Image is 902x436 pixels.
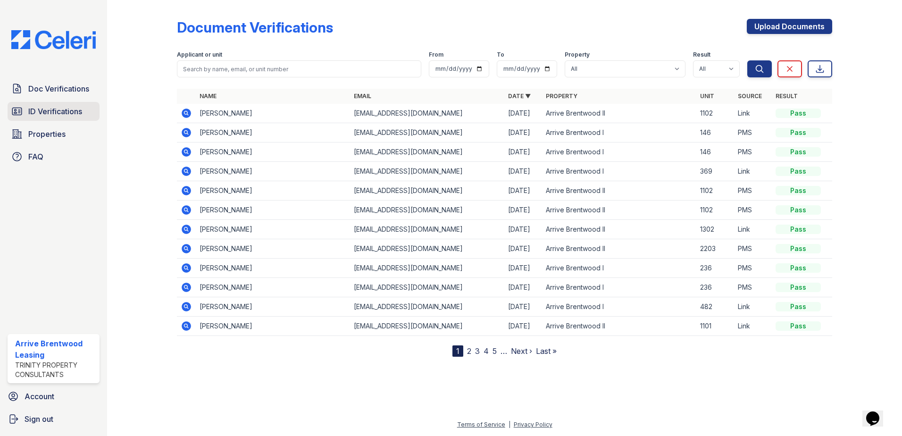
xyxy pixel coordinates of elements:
div: Pass [776,167,821,176]
button: Sign out [4,410,103,428]
a: 4 [484,346,489,356]
td: 236 [696,278,734,297]
a: Account [4,387,103,406]
td: [EMAIL_ADDRESS][DOMAIN_NAME] [350,201,504,220]
td: [EMAIL_ADDRESS][DOMAIN_NAME] [350,104,504,123]
span: Sign out [25,413,53,425]
span: Doc Verifications [28,83,89,94]
td: [PERSON_NAME] [196,143,350,162]
td: [PERSON_NAME] [196,181,350,201]
td: Arrive Brentwood II [542,181,696,201]
td: PMS [734,143,772,162]
td: [PERSON_NAME] [196,162,350,181]
span: Properties [28,128,66,140]
td: 1302 [696,220,734,239]
div: Pass [776,109,821,118]
td: Arrive Brentwood I [542,297,696,317]
div: | [509,421,510,428]
td: [DATE] [504,278,542,297]
td: 146 [696,143,734,162]
td: [EMAIL_ADDRESS][DOMAIN_NAME] [350,239,504,259]
td: [EMAIL_ADDRESS][DOMAIN_NAME] [350,297,504,317]
td: 1102 [696,104,734,123]
td: PMS [734,259,772,278]
td: Link [734,297,772,317]
td: 482 [696,297,734,317]
td: 1102 [696,201,734,220]
td: [DATE] [504,317,542,336]
td: 1101 [696,317,734,336]
td: PMS [734,201,772,220]
a: Unit [700,92,714,100]
td: Arrive Brentwood I [542,123,696,143]
a: ID Verifications [8,102,100,121]
td: PMS [734,278,772,297]
div: 1 [452,345,463,357]
a: Source [738,92,762,100]
span: Account [25,391,54,402]
div: Pass [776,186,821,195]
div: Pass [776,244,821,253]
td: [PERSON_NAME] [196,104,350,123]
span: … [501,345,507,357]
td: Link [734,162,772,181]
td: Arrive Brentwood I [542,278,696,297]
td: [EMAIL_ADDRESS][DOMAIN_NAME] [350,162,504,181]
a: 2 [467,346,471,356]
td: [PERSON_NAME] [196,239,350,259]
div: Pass [776,147,821,157]
iframe: chat widget [862,398,893,427]
div: Pass [776,302,821,311]
td: [DATE] [504,201,542,220]
td: Arrive Brentwood II [542,317,696,336]
td: [DATE] [504,220,542,239]
td: [EMAIL_ADDRESS][DOMAIN_NAME] [350,317,504,336]
td: [DATE] [504,123,542,143]
label: To [497,51,504,59]
div: Pass [776,225,821,234]
td: [DATE] [504,259,542,278]
a: Name [200,92,217,100]
a: Doc Verifications [8,79,100,98]
td: Arrive Brentwood II [542,104,696,123]
td: Arrive Brentwood II [542,220,696,239]
td: [EMAIL_ADDRESS][DOMAIN_NAME] [350,123,504,143]
td: Arrive Brentwood I [542,162,696,181]
td: Arrive Brentwood II [542,239,696,259]
td: 236 [696,259,734,278]
td: 1102 [696,181,734,201]
td: 369 [696,162,734,181]
td: 146 [696,123,734,143]
a: Email [354,92,371,100]
td: Link [734,317,772,336]
td: PMS [734,181,772,201]
a: 5 [493,346,497,356]
td: PMS [734,239,772,259]
a: Privacy Policy [514,421,552,428]
label: From [429,51,443,59]
img: CE_Logo_Blue-a8612792a0a2168367f1c8372b55b34899dd931a85d93a1a3d3e32e68fde9ad4.png [4,30,103,49]
div: Pass [776,283,821,292]
td: [PERSON_NAME] [196,201,350,220]
div: Trinity Property Consultants [15,361,96,379]
td: [PERSON_NAME] [196,297,350,317]
div: Document Verifications [177,19,333,36]
a: 3 [475,346,480,356]
a: Upload Documents [747,19,832,34]
div: Pass [776,321,821,331]
span: FAQ [28,151,43,162]
div: Pass [776,263,821,273]
td: [DATE] [504,104,542,123]
td: Arrive Brentwood II [542,201,696,220]
td: [PERSON_NAME] [196,259,350,278]
td: Link [734,104,772,123]
label: Result [693,51,710,59]
td: [DATE] [504,143,542,162]
td: [EMAIL_ADDRESS][DOMAIN_NAME] [350,143,504,162]
td: [DATE] [504,181,542,201]
td: [DATE] [504,162,542,181]
td: [DATE] [504,239,542,259]
a: Result [776,92,798,100]
td: Arrive Brentwood I [542,143,696,162]
td: Arrive Brentwood I [542,259,696,278]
